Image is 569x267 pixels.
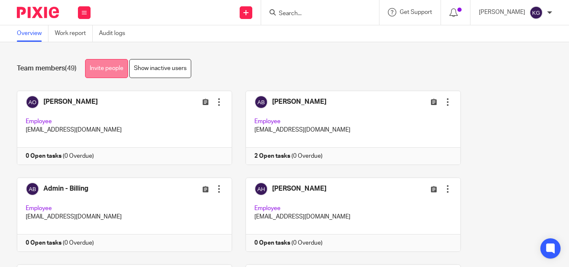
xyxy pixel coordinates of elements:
[65,65,77,72] span: (49)
[17,7,59,18] img: Pixie
[55,25,93,42] a: Work report
[85,59,128,78] a: Invite people
[278,10,354,18] input: Search
[17,25,48,42] a: Overview
[17,64,77,73] h1: Team members
[529,6,543,19] img: svg%3E
[400,9,432,15] span: Get Support
[99,25,131,42] a: Audit logs
[479,8,525,16] p: [PERSON_NAME]
[129,59,191,78] a: Show inactive users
